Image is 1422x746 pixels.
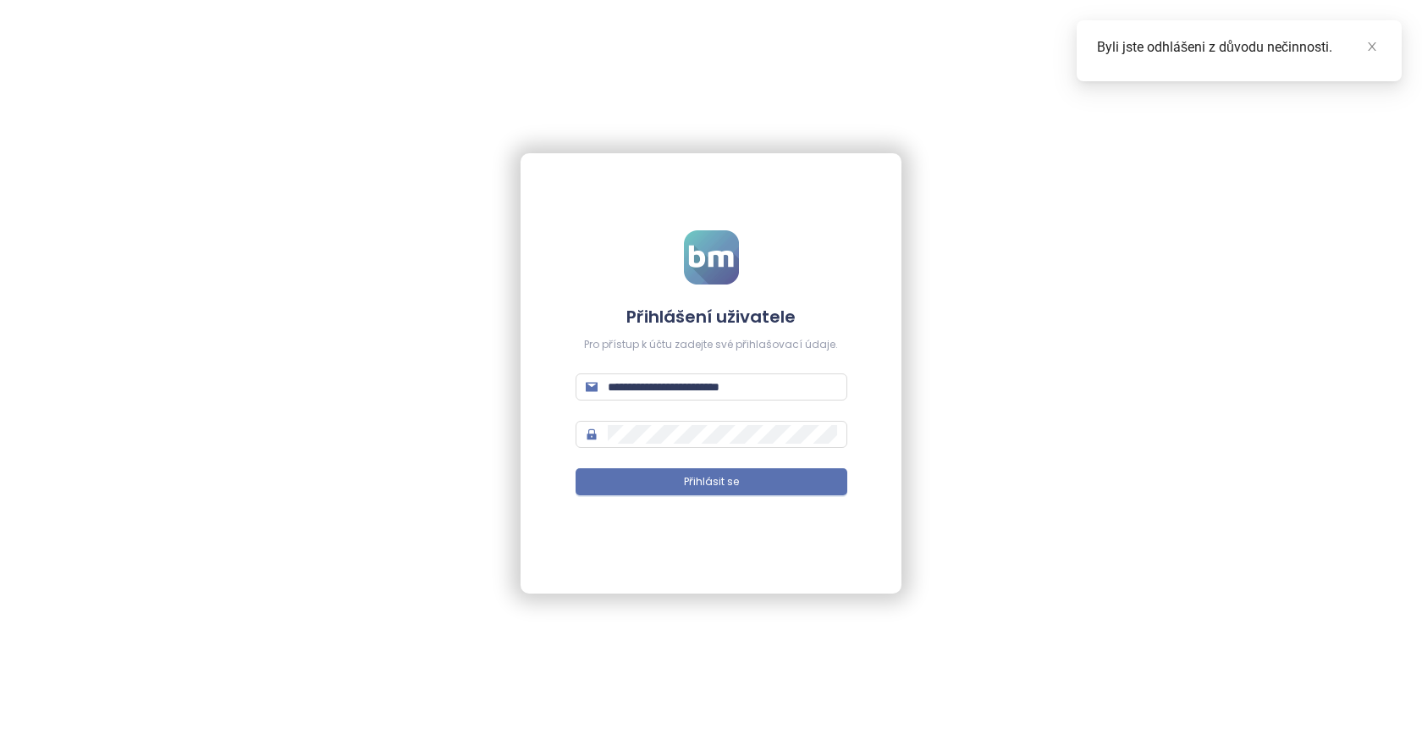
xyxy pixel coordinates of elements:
div: Byli jste odhlášeni z důvodu nečinnosti. [1097,37,1381,58]
span: Přihlásit se [684,474,739,490]
img: logo [684,230,739,285]
span: mail [586,381,598,393]
span: close [1366,41,1378,52]
span: lock [586,428,598,440]
h4: Přihlášení uživatele [576,305,847,329]
button: Přihlásit se [576,468,847,495]
div: Pro přístup k účtu zadejte své přihlašovací údaje. [576,337,847,353]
